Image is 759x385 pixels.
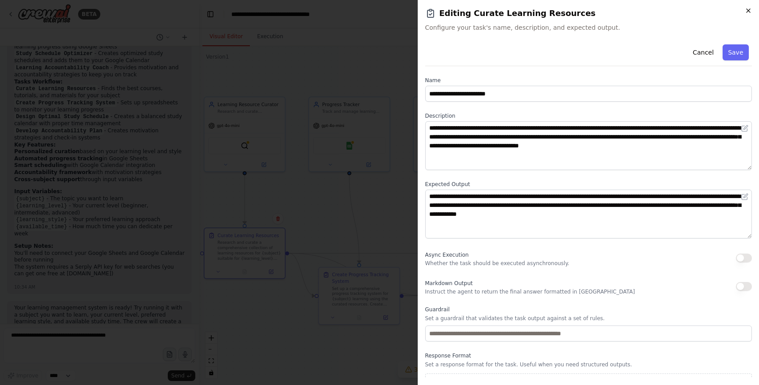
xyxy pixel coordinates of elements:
[425,352,752,359] label: Response Format
[425,361,752,368] p: Set a response format for the task. Useful when you need structured outputs.
[425,315,752,322] p: Set a guardrail that validates the task output against a set of rules.
[425,280,473,286] span: Markdown Output
[739,123,750,134] button: Open in editor
[739,191,750,202] button: Open in editor
[425,181,752,188] label: Expected Output
[425,252,469,258] span: Async Execution
[425,77,752,84] label: Name
[425,306,752,313] label: Guardrail
[687,44,719,60] button: Cancel
[723,44,748,60] button: Save
[425,288,635,295] p: Instruct the agent to return the final answer formatted in [GEOGRAPHIC_DATA]
[425,260,569,267] p: Whether the task should be executed asynchronously.
[425,7,752,20] h2: Editing Curate Learning Resources
[425,23,752,32] span: Configure your task's name, description, and expected output.
[425,112,752,119] label: Description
